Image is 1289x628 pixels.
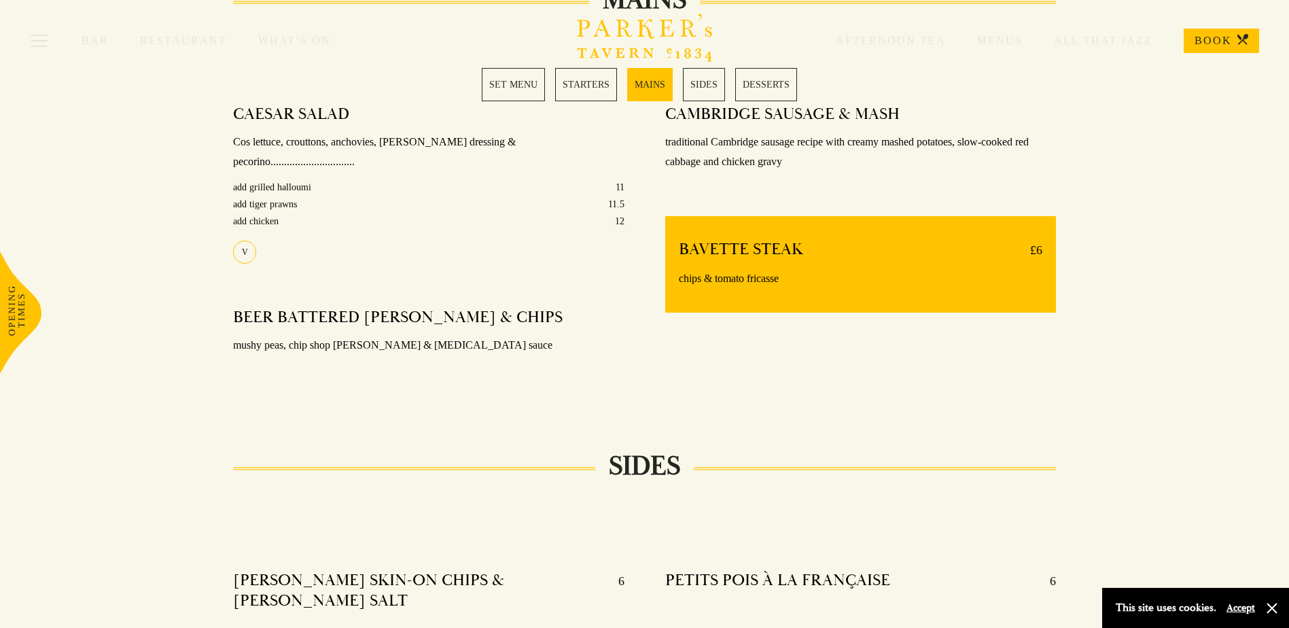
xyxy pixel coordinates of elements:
div: V [233,241,256,264]
h4: PETITS POIS À LA FRANÇAISE [665,570,890,592]
p: 12 [615,213,624,230]
button: Close and accept [1265,601,1279,615]
a: 2 / 5 [555,68,617,101]
h2: SIDES [595,450,694,483]
p: This site uses cookies. [1116,598,1216,618]
p: add grilled halloumi [233,179,311,196]
h4: BAVETTE STEAK [679,239,803,261]
p: 11.5 [608,196,624,213]
button: Accept [1226,601,1255,614]
a: 5 / 5 [735,68,797,101]
p: 6 [1036,570,1056,592]
p: add tiger prawns [233,196,297,213]
a: 3 / 5 [627,68,673,101]
p: Cos lettuce, crouttons, anchovies, [PERSON_NAME] dressing & pecorino............................... [233,133,624,172]
p: traditional Cambridge sausage recipe with creamy mashed potatoes, slow-cooked red cabbage and chi... [665,133,1056,172]
p: £6 [1017,239,1042,261]
h4: [PERSON_NAME] SKIN-ON CHIPS & [PERSON_NAME] SALT [233,570,604,611]
p: add chicken [233,213,279,230]
p: mushy peas, chip shop [PERSON_NAME] & [MEDICAL_DATA] sauce [233,336,624,355]
p: 11 [616,179,624,196]
p: chips & tomato fricasse [679,269,1042,289]
p: 6 [605,570,624,611]
h4: BEER BATTERED [PERSON_NAME] & CHIPS [233,307,563,328]
a: 4 / 5 [683,68,725,101]
a: 1 / 5 [482,68,545,101]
